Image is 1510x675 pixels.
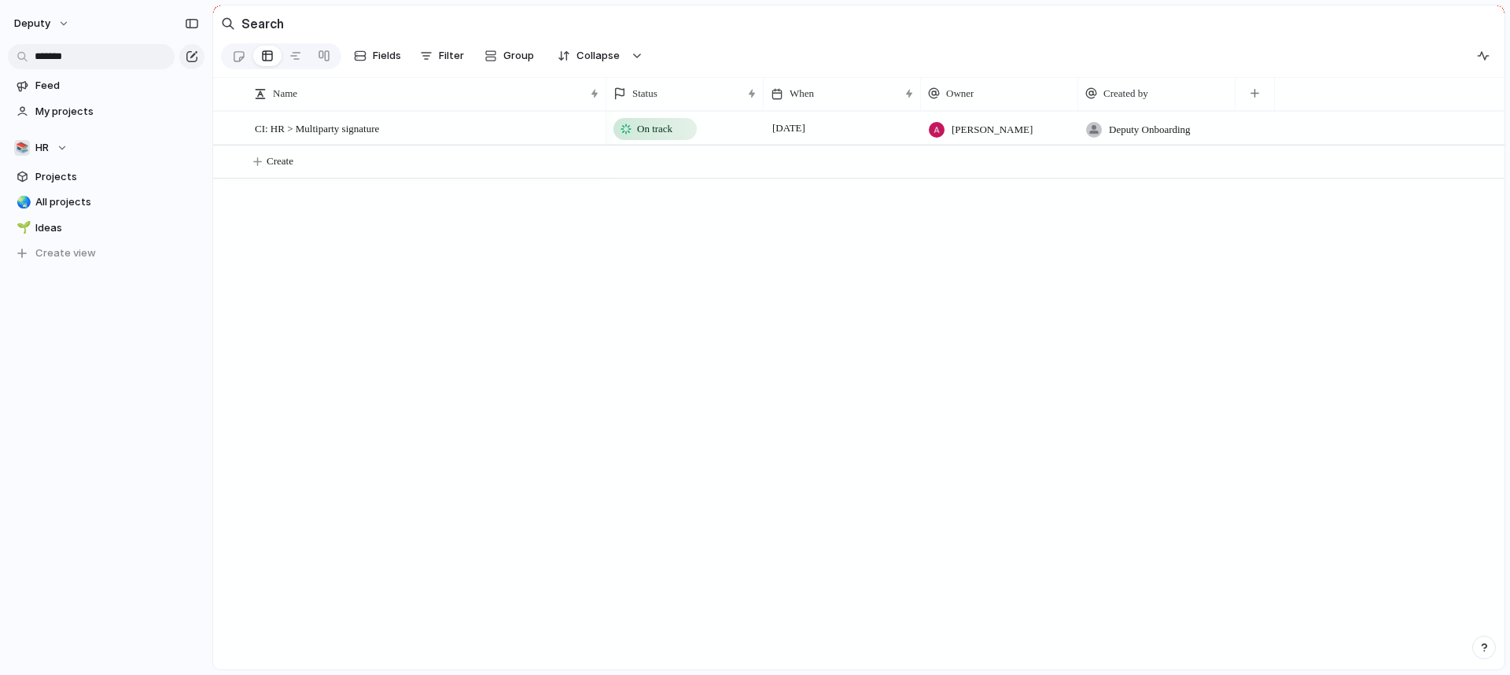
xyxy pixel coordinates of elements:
[439,48,464,64] span: Filter
[35,78,199,94] span: Feed
[8,100,204,124] a: My projects
[790,86,814,101] span: When
[255,119,379,137] span: CI: HR > Multiparty signature
[14,140,30,156] div: 📚
[632,86,657,101] span: Status
[267,153,293,169] span: Create
[548,43,628,68] button: Collapse
[8,242,204,265] button: Create view
[952,122,1033,138] span: [PERSON_NAME]
[14,220,30,236] button: 🌱
[1103,86,1148,101] span: Created by
[414,43,470,68] button: Filter
[503,48,534,64] span: Group
[35,220,199,236] span: Ideas
[576,48,620,64] span: Collapse
[8,190,204,214] a: 🌏All projects
[35,140,49,156] span: HR
[241,14,284,33] h2: Search
[373,48,401,64] span: Fields
[348,43,407,68] button: Fields
[8,216,204,240] a: 🌱Ideas
[8,74,204,98] a: Feed
[7,11,78,36] button: deputy
[8,136,204,160] button: 📚HR
[946,86,974,101] span: Owner
[273,86,297,101] span: Name
[35,194,199,210] span: All projects
[14,16,50,31] span: deputy
[35,104,199,120] span: My projects
[1109,122,1191,138] span: Deputy Onboarding
[477,43,542,68] button: Group
[35,245,96,261] span: Create view
[8,165,204,189] a: Projects
[768,119,809,138] span: [DATE]
[35,169,199,185] span: Projects
[14,194,30,210] button: 🌏
[637,121,672,137] span: On track
[17,219,28,237] div: 🌱
[17,194,28,212] div: 🌏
